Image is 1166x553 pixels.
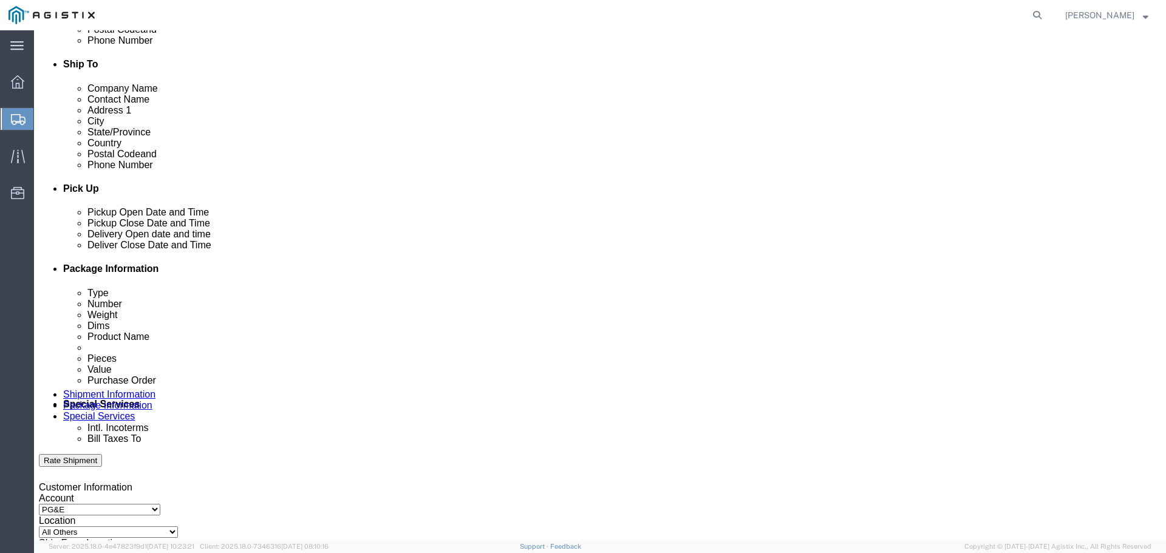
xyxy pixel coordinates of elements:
span: [DATE] 10:23:21 [147,543,194,550]
span: Marcel Irwin [1065,8,1134,22]
span: [DATE] 08:10:16 [281,543,329,550]
img: logo [9,6,95,24]
a: Feedback [550,543,581,550]
span: Client: 2025.18.0-7346316 [200,543,329,550]
span: Copyright © [DATE]-[DATE] Agistix Inc., All Rights Reserved [964,541,1151,552]
button: [PERSON_NAME] [1065,8,1149,22]
iframe: FS Legacy Container [34,30,1166,540]
a: Support [520,543,550,550]
span: Server: 2025.18.0-4e47823f9d1 [49,543,194,550]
